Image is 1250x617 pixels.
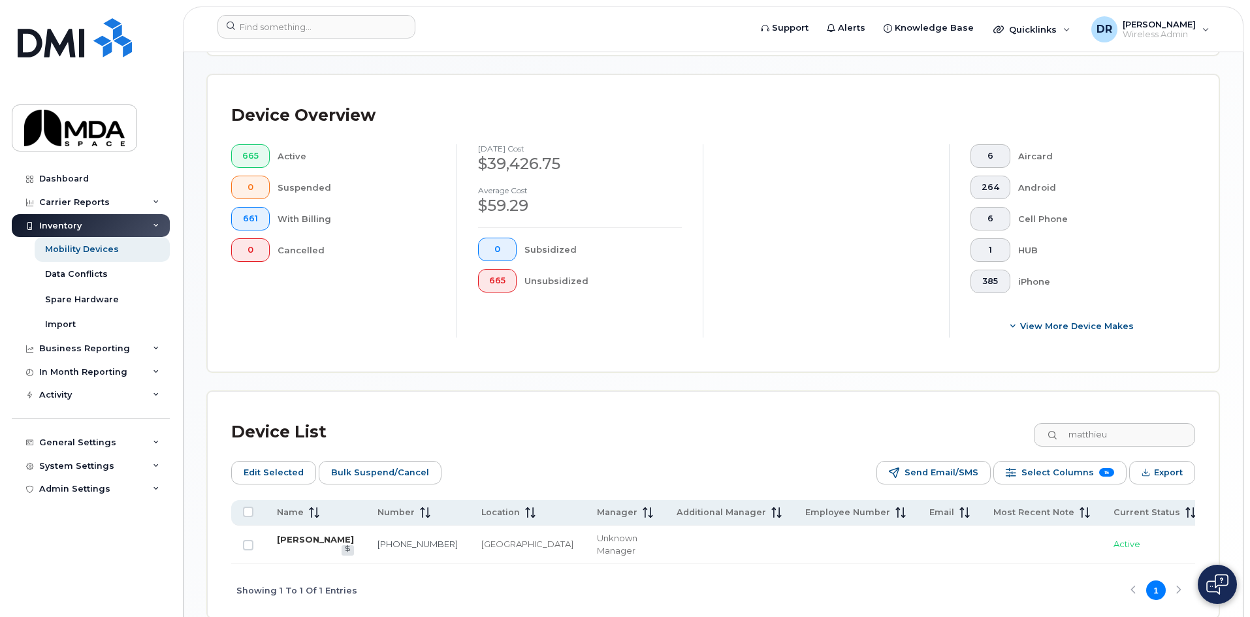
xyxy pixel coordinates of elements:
[524,238,682,261] div: Subsidized
[1123,29,1196,40] span: Wireless Admin
[478,186,682,195] h4: Average cost
[231,176,270,199] button: 0
[231,207,270,230] button: 661
[970,238,1010,262] button: 1
[478,195,682,217] div: $59.29
[319,461,441,484] button: Bulk Suspend/Cancel
[524,269,682,293] div: Unsubsidized
[1129,461,1195,484] button: Export
[242,151,259,161] span: 665
[217,15,415,39] input: Find something...
[1146,580,1166,600] button: Page 1
[242,182,259,193] span: 0
[244,463,304,483] span: Edit Selected
[277,534,354,545] a: [PERSON_NAME]
[895,22,974,35] span: Knowledge Base
[277,507,304,518] span: Name
[874,15,983,41] a: Knowledge Base
[982,214,999,224] span: 6
[1114,539,1140,549] span: Active
[278,207,436,230] div: With Billing
[1097,22,1112,37] span: DR
[982,276,999,287] span: 385
[1009,24,1057,35] span: Quicklinks
[970,144,1010,168] button: 6
[772,22,809,35] span: Support
[970,314,1174,338] button: View More Device Makes
[242,214,259,224] span: 661
[982,182,999,193] span: 264
[1099,468,1114,477] span: 15
[1082,16,1219,42] div: Danielle Robertson
[876,461,991,484] button: Send Email/SMS
[1018,238,1175,262] div: HUB
[597,507,637,518] span: Manager
[1034,423,1195,447] input: Search Device List ...
[1206,574,1228,595] img: Open chat
[331,463,429,483] span: Bulk Suspend/Cancel
[231,99,376,133] div: Device Overview
[478,269,517,293] button: 665
[1020,320,1134,332] span: View More Device Makes
[929,507,954,518] span: Email
[905,463,978,483] span: Send Email/SMS
[982,151,999,161] span: 6
[1018,176,1175,199] div: Android
[1154,463,1183,483] span: Export
[478,144,682,153] h4: [DATE] cost
[481,507,520,518] span: Location
[1114,507,1180,518] span: Current Status
[377,539,458,549] a: [PHONE_NUMBER]
[231,415,327,449] div: Device List
[677,507,766,518] span: Additional Manager
[377,507,415,518] span: Number
[970,270,1010,293] button: 385
[1018,270,1175,293] div: iPhone
[838,22,865,35] span: Alerts
[970,207,1010,230] button: 6
[982,245,999,255] span: 1
[242,245,259,255] span: 0
[278,238,436,262] div: Cancelled
[489,244,505,255] span: 0
[970,176,1010,199] button: 264
[805,507,890,518] span: Employee Number
[236,580,357,600] span: Showing 1 To 1 Of 1 Entries
[342,545,354,555] a: View Last Bill
[993,507,1074,518] span: Most Recent Note
[478,153,682,175] div: $39,426.75
[481,539,573,549] span: [GEOGRAPHIC_DATA]
[231,238,270,262] button: 0
[818,15,874,41] a: Alerts
[231,461,316,484] button: Edit Selected
[993,461,1127,484] button: Select Columns 15
[278,176,436,199] div: Suspended
[1018,207,1175,230] div: Cell Phone
[489,276,505,286] span: 665
[1018,144,1175,168] div: Aircard
[984,16,1080,42] div: Quicklinks
[1123,19,1196,29] span: [PERSON_NAME]
[1021,463,1094,483] span: Select Columns
[231,144,270,168] button: 665
[278,144,436,168] div: Active
[752,15,818,41] a: Support
[478,238,517,261] button: 0
[597,532,653,556] div: Unknown Manager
